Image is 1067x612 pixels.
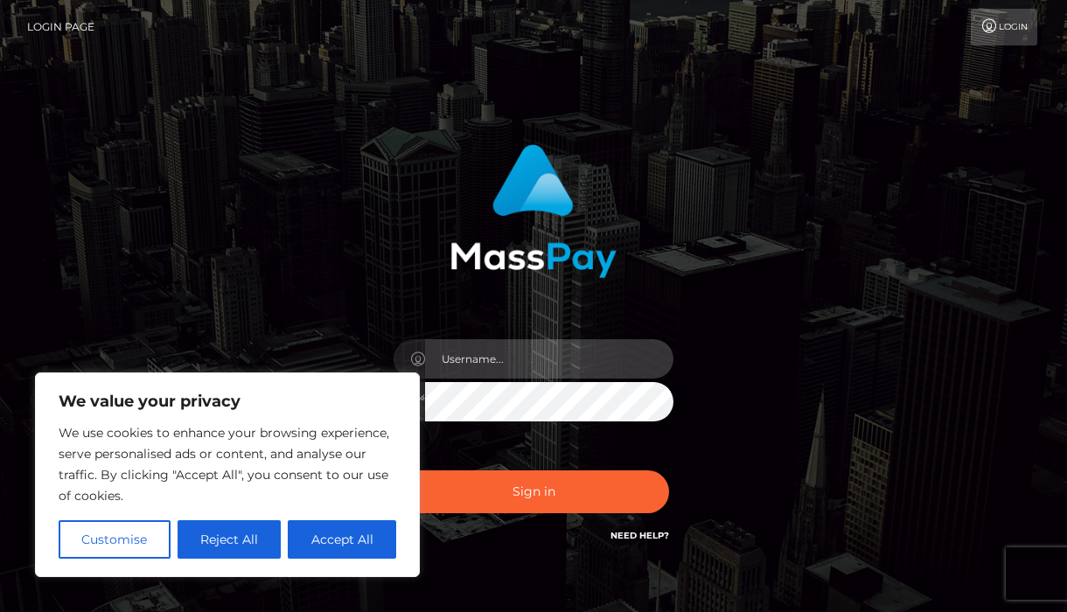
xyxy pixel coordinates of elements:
button: Sign in [398,470,669,513]
a: Need Help? [610,530,669,541]
p: We use cookies to enhance your browsing experience, serve personalised ads or content, and analys... [59,422,396,506]
button: Reject All [178,520,282,559]
div: We value your privacy [35,372,420,577]
p: We value your privacy [59,391,396,412]
a: Login [971,9,1037,45]
button: Customise [59,520,171,559]
button: Accept All [288,520,396,559]
a: Login Page [27,9,94,45]
input: Username... [425,339,673,379]
img: MassPay Login [450,144,617,278]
